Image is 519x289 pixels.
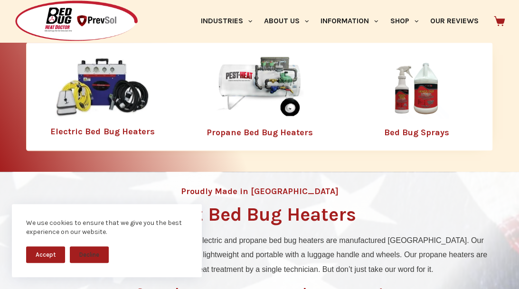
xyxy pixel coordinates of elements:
button: Open LiveChat chat widget [8,4,36,32]
h1: Best Bed Bug Heaters [163,205,356,224]
a: Electric Bed Bug Heaters [50,126,154,137]
p: What makes our bed bug heaters the best? Our electric and propane bed bug heaters are manufacture... [31,233,489,277]
button: Decline [70,246,109,263]
a: Propane Bed Bug Heaters [207,127,313,138]
h4: Proudly Made in [GEOGRAPHIC_DATA] [181,187,339,196]
a: Bed Bug Sprays [384,127,449,138]
button: Accept [26,246,65,263]
div: We use cookies to ensure that we give you the best experience on our website. [26,218,188,237]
